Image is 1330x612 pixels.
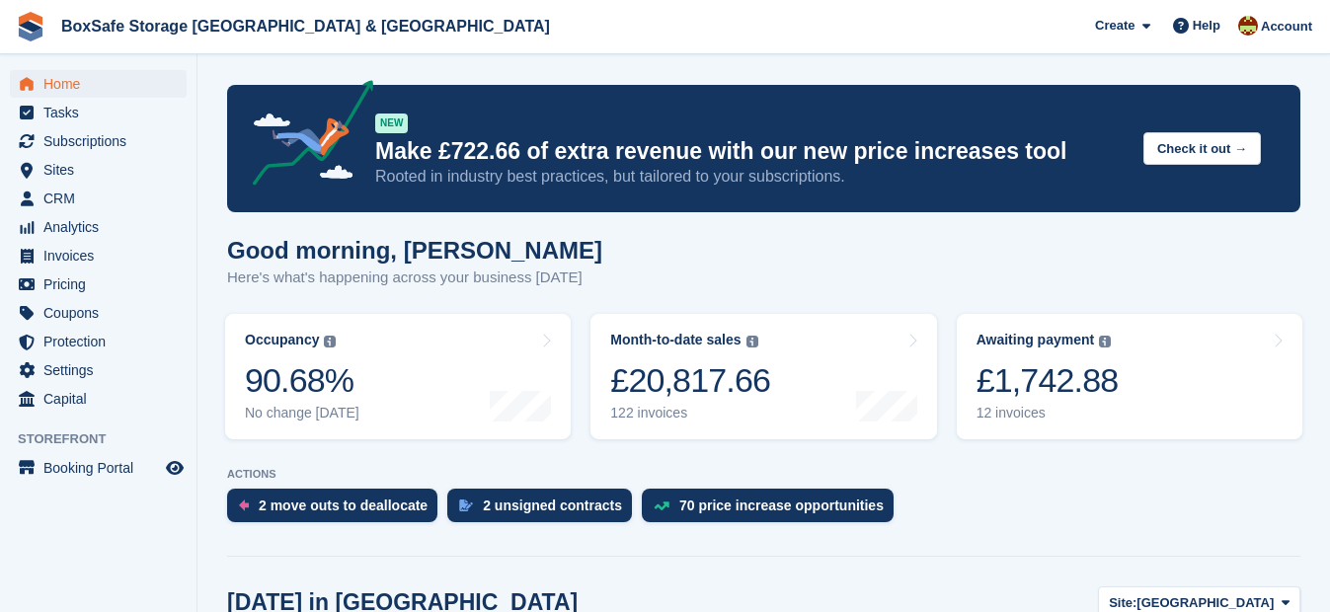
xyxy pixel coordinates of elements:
[1095,16,1134,36] span: Create
[375,166,1128,188] p: Rooted in industry best practices, but tailored to your subscriptions.
[1143,132,1261,165] button: Check it out →
[227,237,602,264] h1: Good morning, [PERSON_NAME]
[43,213,162,241] span: Analytics
[43,127,162,155] span: Subscriptions
[10,385,187,413] a: menu
[245,405,359,421] div: No change [DATE]
[590,314,936,439] a: Month-to-date sales £20,817.66 122 invoices
[977,332,1095,348] div: Awaiting payment
[746,336,758,347] img: icon-info-grey-7440780725fd019a000dd9b08b2336e03edf1995a4989e88bcd33f0948082b44.svg
[10,213,187,241] a: menu
[447,489,642,532] a: 2 unsigned contracts
[43,454,162,482] span: Booking Portal
[18,429,196,449] span: Storefront
[977,360,1119,401] div: £1,742.88
[227,489,447,532] a: 2 move outs to deallocate
[375,114,408,133] div: NEW
[610,405,770,421] div: 122 invoices
[239,499,249,511] img: move_outs_to_deallocate_icon-f764333ba52eb49d3ac5e1228854f67142a1ed5810a6f6cc68b1a99e826820c5.svg
[245,332,319,348] div: Occupancy
[43,356,162,384] span: Settings
[43,385,162,413] span: Capital
[10,299,187,327] a: menu
[10,242,187,269] a: menu
[236,80,374,192] img: price-adjustments-announcement-icon-8257ccfd72463d97f412b2fc003d46551f7dbcb40ab6d574587a9cd5c0d94...
[459,499,473,511] img: contract_signature_icon-13c848040528278c33f63329250d36e43548de30e8caae1d1a13099fd9432cc5.svg
[679,497,884,513] div: 70 price increase opportunities
[1099,336,1111,347] img: icon-info-grey-7440780725fd019a000dd9b08b2336e03edf1995a4989e88bcd33f0948082b44.svg
[610,360,770,401] div: £20,817.66
[10,99,187,126] a: menu
[227,468,1300,481] p: ACTIONS
[642,489,903,532] a: 70 price increase opportunities
[43,328,162,355] span: Protection
[654,501,669,510] img: price_increase_opportunities-93ffe204e8149a01c8c9dc8f82e8f89637d9d84a8eef4429ea346261dce0b2c0.svg
[43,299,162,327] span: Coupons
[227,267,602,289] p: Here's what's happening across your business [DATE]
[1238,16,1258,36] img: Kim
[259,497,428,513] div: 2 move outs to deallocate
[245,360,359,401] div: 90.68%
[43,156,162,184] span: Sites
[163,456,187,480] a: Preview store
[10,185,187,212] a: menu
[1193,16,1220,36] span: Help
[610,332,741,348] div: Month-to-date sales
[10,70,187,98] a: menu
[43,242,162,269] span: Invoices
[977,405,1119,421] div: 12 invoices
[43,70,162,98] span: Home
[375,137,1128,166] p: Make £722.66 of extra revenue with our new price increases tool
[10,328,187,355] a: menu
[10,356,187,384] a: menu
[53,10,558,42] a: BoxSafe Storage [GEOGRAPHIC_DATA] & [GEOGRAPHIC_DATA]
[10,270,187,298] a: menu
[10,127,187,155] a: menu
[957,314,1302,439] a: Awaiting payment £1,742.88 12 invoices
[10,156,187,184] a: menu
[43,99,162,126] span: Tasks
[1261,17,1312,37] span: Account
[483,497,622,513] div: 2 unsigned contracts
[16,12,45,41] img: stora-icon-8386f47178a22dfd0bd8f6a31ec36ba5ce8667c1dd55bd0f319d3a0aa187defe.svg
[225,314,571,439] a: Occupancy 90.68% No change [DATE]
[43,185,162,212] span: CRM
[43,270,162,298] span: Pricing
[324,336,336,347] img: icon-info-grey-7440780725fd019a000dd9b08b2336e03edf1995a4989e88bcd33f0948082b44.svg
[10,454,187,482] a: menu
